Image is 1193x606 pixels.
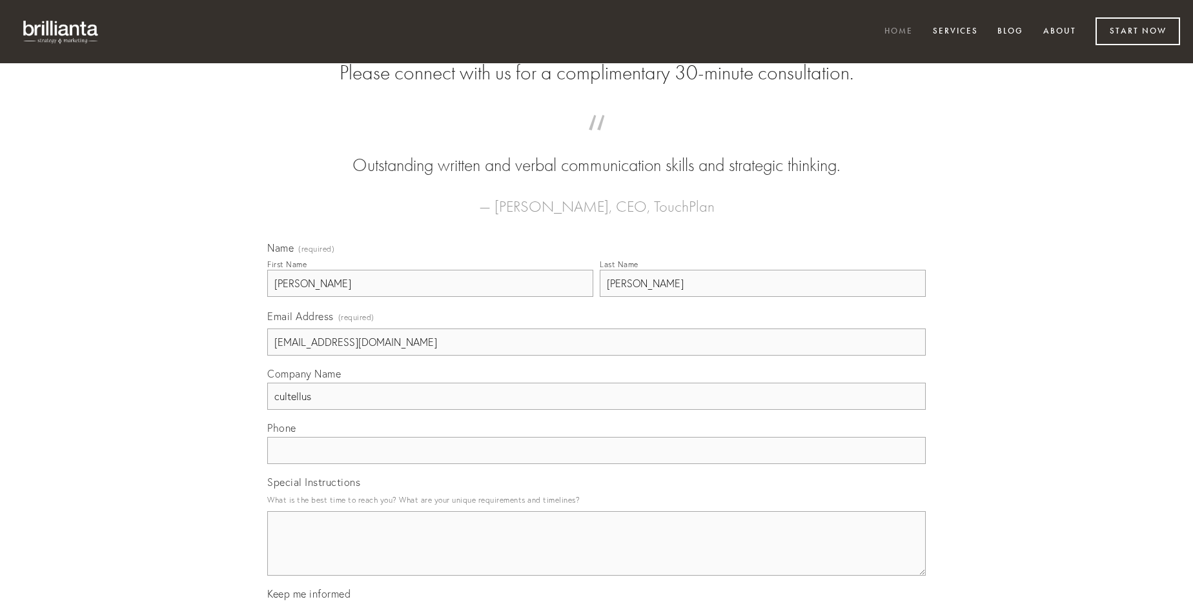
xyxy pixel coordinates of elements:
[288,128,905,153] span: “
[267,587,351,600] span: Keep me informed
[267,491,926,509] p: What is the best time to reach you? What are your unique requirements and timelines?
[924,21,986,43] a: Services
[876,21,921,43] a: Home
[267,61,926,85] h2: Please connect with us for a complimentary 30-minute consultation.
[989,21,1032,43] a: Blog
[267,241,294,254] span: Name
[298,245,334,253] span: (required)
[288,128,905,178] blockquote: Outstanding written and verbal communication skills and strategic thinking.
[267,421,296,434] span: Phone
[267,476,360,489] span: Special Instructions
[338,308,374,326] span: (required)
[13,13,110,50] img: brillianta - research, strategy, marketing
[1035,21,1085,43] a: About
[267,367,341,380] span: Company Name
[267,259,307,269] div: First Name
[1096,17,1180,45] a: Start Now
[600,259,638,269] div: Last Name
[267,310,334,323] span: Email Address
[288,178,905,219] figcaption: — [PERSON_NAME], CEO, TouchPlan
